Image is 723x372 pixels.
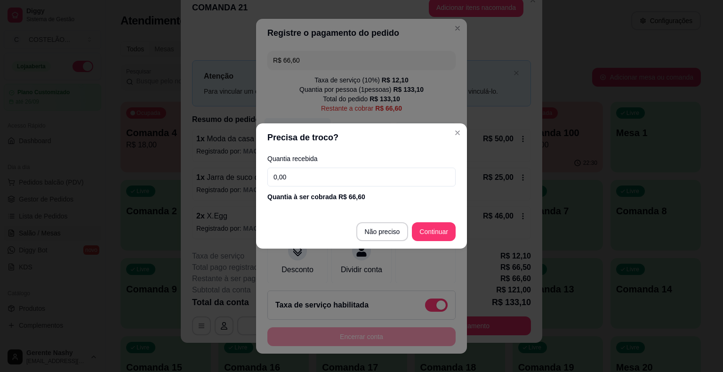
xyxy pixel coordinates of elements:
header: Precisa de troco? [256,123,467,152]
div: Quantia à ser cobrada R$ 66,60 [267,192,456,202]
button: Não preciso [356,222,409,241]
button: Close [450,125,465,140]
label: Quantia recebida [267,155,456,162]
button: Continuar [412,222,456,241]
